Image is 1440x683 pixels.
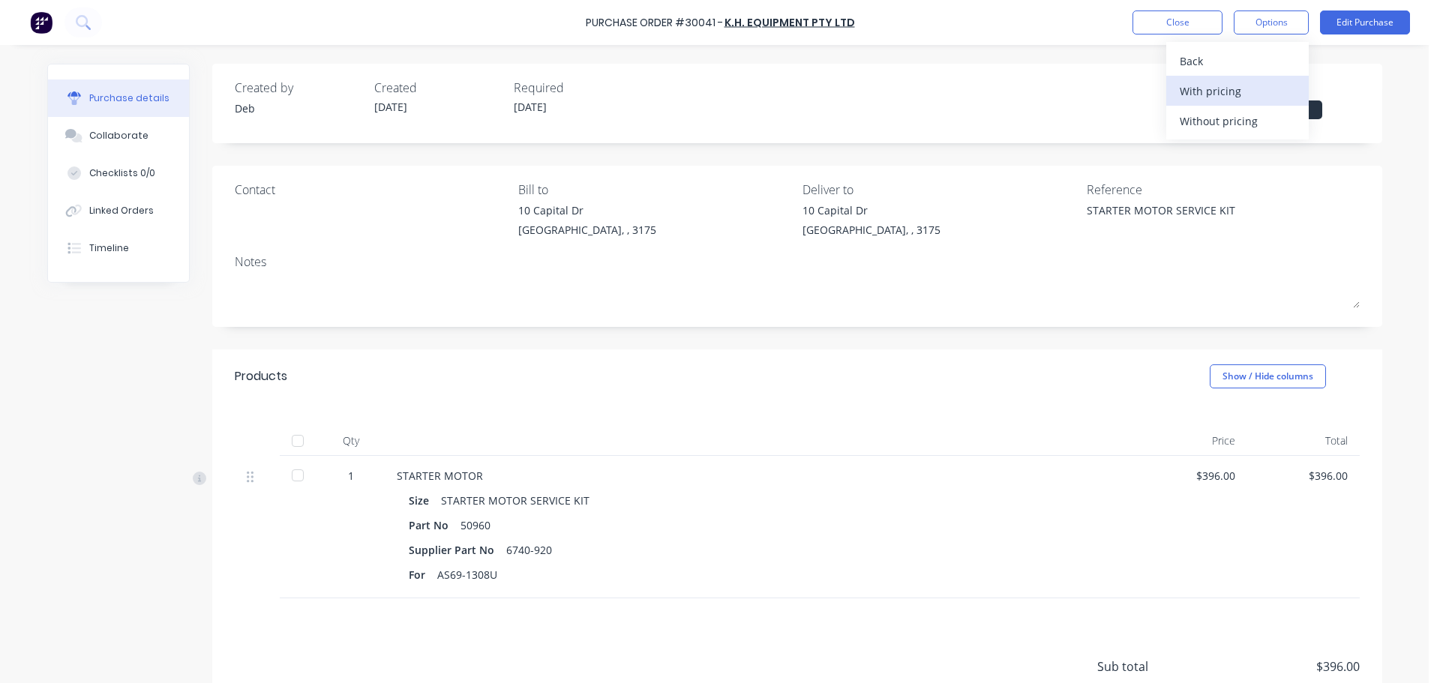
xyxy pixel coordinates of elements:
textarea: STARTER MOTOR SERVICE KIT [1087,202,1274,236]
button: Timeline [48,229,189,267]
div: Created by [235,79,362,97]
div: Deliver to [802,181,1075,199]
div: Required [514,79,641,97]
div: Without pricing [1180,110,1295,132]
div: Back [1180,50,1295,72]
div: Bill to [518,181,791,199]
div: $396.00 [1147,468,1235,484]
button: Purchase details [48,79,189,117]
div: AS69-1308U [437,564,497,586]
div: $396.00 [1259,468,1348,484]
div: With pricing [1180,80,1295,102]
div: 1 [329,468,373,484]
button: Options [1234,10,1309,34]
div: Notes [235,253,1360,271]
div: 50960 [460,514,490,536]
div: [GEOGRAPHIC_DATA], , 3175 [518,222,656,238]
span: Sub total [1097,658,1210,676]
div: Linked Orders [89,204,154,217]
div: Price [1135,426,1247,456]
button: Edit Purchase [1320,10,1410,34]
button: Collaborate [48,117,189,154]
div: 6740-920 [506,539,552,561]
button: Show / Hide columns [1210,364,1326,388]
div: Reference [1087,181,1360,199]
img: Factory [30,11,52,34]
div: Size [409,490,441,511]
div: For [409,564,437,586]
div: Contact [235,181,508,199]
a: K.H. EQUIPMENT PTY LTD [724,15,855,30]
div: [GEOGRAPHIC_DATA], , 3175 [802,222,940,238]
div: Deb [235,100,362,116]
div: Total [1247,426,1360,456]
div: Created [374,79,502,97]
span: $396.00 [1210,658,1360,676]
div: Checklists 0/0 [89,166,155,180]
div: 10 Capital Dr [518,202,656,218]
div: Part No [409,514,460,536]
button: Close [1132,10,1222,34]
div: 10 Capital Dr [802,202,940,218]
div: Supplier Part No [409,539,506,561]
div: Collaborate [89,129,148,142]
div: Purchase Order #30041 - [586,15,723,31]
button: Linked Orders [48,192,189,229]
div: Qty [317,426,385,456]
div: Timeline [89,241,129,255]
div: Products [235,367,287,385]
div: STARTER MOTOR [397,468,1123,484]
div: Purchase details [89,91,169,105]
div: STARTER MOTOR SERVICE KIT [441,490,589,511]
button: Checklists 0/0 [48,154,189,192]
